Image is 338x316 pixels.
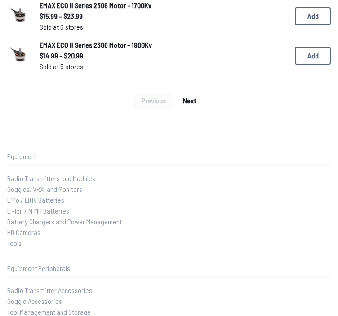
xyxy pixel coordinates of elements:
[7,205,331,216] a: Li-Ion / NiMH Batteries
[7,238,331,249] a: Tools
[40,61,280,72] span: Sold at 5 stores
[7,42,32,67] img: image
[7,228,40,236] span: HD Cameras
[7,216,331,227] a: Battery Chargers and Power Management
[40,50,280,61] span: $14.99 - $20.99
[40,22,280,32] span: Sold at 6 stores
[40,1,151,9] span: EMAX ECO II Series 2306 Motor - 1700Kv
[7,184,331,195] a: Goggles, VRX, and Monitors
[7,196,64,204] span: LiPo / LiHV Batteries
[183,97,196,104] span: Next
[40,11,280,22] span: $15.99 - $23.99
[7,174,95,182] span: Radio Transmitters and Modules
[40,40,152,49] span: EMAX ECO II Series 2306 Motor - 1900Kv
[7,285,331,296] a: Radio Transmitter Accessories
[7,296,331,307] a: Goggle Accessories
[7,185,82,193] span: Goggles, VRX, and Monitors
[295,47,331,65] button: Add
[7,307,91,316] span: Tool Management and Storage
[7,195,331,205] a: LiPo / LiHV Batteries
[7,206,69,215] span: Li-Ion / NiMH Batteries
[175,93,204,108] button: Next
[7,239,22,247] span: Tools
[7,151,331,162] p: Equipment
[7,263,331,274] p: Equipment Peripherals
[295,7,331,25] button: Add
[7,297,62,305] span: Goggle Accessories
[7,2,32,27] img: image
[7,173,331,184] a: Radio Transmitters and Modules
[7,42,32,70] a: image
[7,227,331,238] a: HD Cameras
[7,286,92,294] span: Radio Transmitter Accessories
[7,217,122,226] span: Battery Chargers and Power Management
[7,2,32,30] a: image
[40,40,280,50] a: EMAX ECO II Series 2306 Motor - 1900Kv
